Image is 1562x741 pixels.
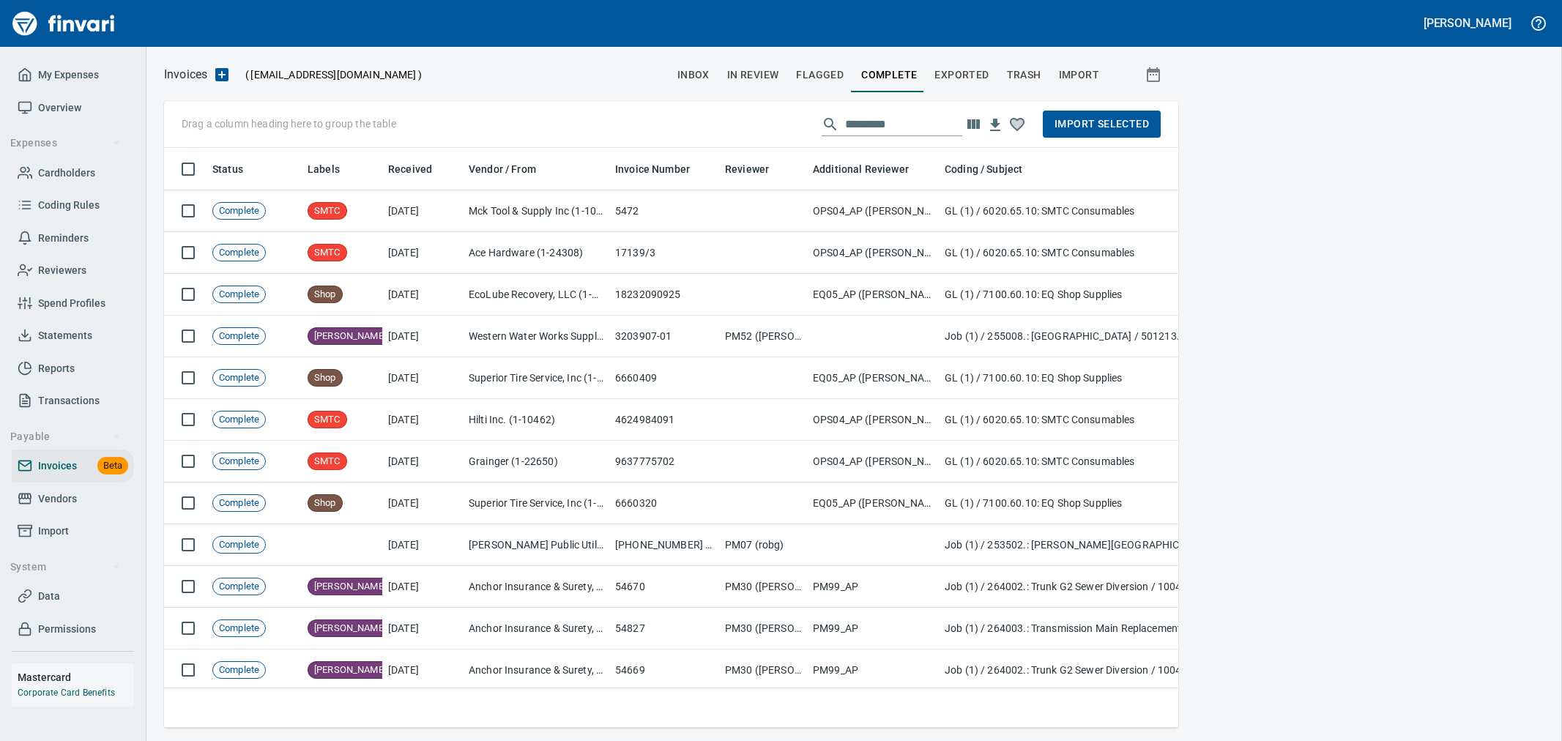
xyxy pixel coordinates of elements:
[382,441,463,483] td: [DATE]
[12,352,134,385] a: Reports
[807,274,939,316] td: EQ05_AP ([PERSON_NAME], [PERSON_NAME], [PERSON_NAME])
[807,441,939,483] td: OPS04_AP ([PERSON_NAME], [PERSON_NAME], [PERSON_NAME], [PERSON_NAME], [PERSON_NAME])
[308,455,346,469] span: SMTC
[38,99,81,117] span: Overview
[213,246,265,260] span: Complete
[796,66,844,84] span: Flagged
[463,274,609,316] td: EcoLube Recovery, LLC (1-39899)
[719,649,807,691] td: PM30 ([PERSON_NAME], [PERSON_NAME], [PERSON_NAME], [PERSON_NAME])
[609,316,719,357] td: 3203907-01
[719,316,807,357] td: PM52 ([PERSON_NAME])
[382,524,463,566] td: [DATE]
[212,160,262,178] span: Status
[213,288,265,302] span: Complete
[939,649,1232,691] td: Job (1) / 264002.: Trunk G2 Sewer Diversion / 1004. .: Retainage Bond -Not fixed% / 5: Other
[463,190,609,232] td: Mck Tool & Supply Inc (1-10644)
[12,580,134,613] a: Data
[38,522,69,540] span: Import
[12,450,134,483] a: InvoicesBeta
[807,649,939,691] td: PM99_AP
[609,608,719,649] td: 54827
[939,608,1232,649] td: Job (1) / 264003.: Transmission Main Replacement / 1004. .: Retainage Bond -Not fixed% / 5: Other
[249,67,417,82] span: [EMAIL_ADDRESS][DOMAIN_NAME]
[719,566,807,608] td: PM30 ([PERSON_NAME], [PERSON_NAME], [PERSON_NAME], [PERSON_NAME])
[1059,66,1099,84] span: Import
[18,688,115,698] a: Corporate Card Benefits
[213,204,265,218] span: Complete
[9,6,119,41] img: Finvari
[1043,111,1161,138] button: Import Selected
[97,458,128,474] span: Beta
[38,261,86,280] span: Reviewers
[861,66,917,84] span: Complete
[609,399,719,441] td: 4624984091
[12,59,134,92] a: My Expenses
[463,566,609,608] td: Anchor Insurance & Surety, Inc. (1-10058)
[38,620,96,638] span: Permissions
[727,66,779,84] span: In Review
[609,649,719,691] td: 54669
[615,160,690,178] span: Invoice Number
[807,608,939,649] td: PM99_AP
[463,441,609,483] td: Grainger (1-22650)
[463,316,609,357] td: Western Water Works Supply Co Inc (1-30586)
[38,164,95,182] span: Cardholders
[12,483,134,515] a: Vendors
[719,608,807,649] td: PM30 ([PERSON_NAME], [PERSON_NAME], [PERSON_NAME], [PERSON_NAME])
[38,66,99,84] span: My Expenses
[382,649,463,691] td: [DATE]
[934,66,989,84] span: Exported
[609,483,719,524] td: 6660320
[463,524,609,566] td: [PERSON_NAME] Public Utilities (1-10204)
[1424,15,1511,31] h5: [PERSON_NAME]
[308,288,342,302] span: Shop
[4,554,127,581] button: System
[469,160,555,178] span: Vendor / From
[719,524,807,566] td: PM07 (robg)
[12,515,134,548] a: Import
[213,371,265,385] span: Complete
[807,232,939,274] td: OPS04_AP ([PERSON_NAME], [PERSON_NAME], [PERSON_NAME], [PERSON_NAME], [PERSON_NAME])
[213,663,265,677] span: Complete
[38,490,77,508] span: Vendors
[382,483,463,524] td: [DATE]
[609,274,719,316] td: 18232090925
[12,92,134,124] a: Overview
[10,428,121,446] span: Payable
[308,663,392,677] span: [PERSON_NAME]
[308,329,392,343] span: [PERSON_NAME]
[308,371,342,385] span: Shop
[609,190,719,232] td: 5472
[388,160,451,178] span: Received
[308,496,342,510] span: Shop
[1055,115,1149,133] span: Import Selected
[945,160,1022,178] span: Coding / Subject
[38,392,100,410] span: Transactions
[725,160,788,178] span: Reviewer
[12,222,134,255] a: Reminders
[813,160,928,178] span: Additional Reviewer
[213,538,265,552] span: Complete
[1006,113,1028,135] button: Column choices favorited. Click to reset to default
[939,399,1232,441] td: GL (1) / 6020.65.10: SMTC Consumables
[939,524,1232,566] td: Job (1) / 253502.: [PERSON_NAME][GEOGRAPHIC_DATA] / 1003. .: General Requirements / 5: Other
[38,294,105,313] span: Spend Profiles
[382,566,463,608] td: [DATE]
[38,360,75,378] span: Reports
[813,160,909,178] span: Additional Reviewer
[463,357,609,399] td: Superior Tire Service, Inc (1-10991)
[382,274,463,316] td: [DATE]
[213,413,265,427] span: Complete
[463,483,609,524] td: Superior Tire Service, Inc (1-10991)
[308,160,340,178] span: Labels
[615,160,709,178] span: Invoice Number
[182,116,396,131] p: Drag a column heading here to group the table
[38,457,77,475] span: Invoices
[1007,66,1041,84] span: trash
[609,357,719,399] td: 6660409
[382,357,463,399] td: [DATE]
[382,190,463,232] td: [DATE]
[463,608,609,649] td: Anchor Insurance & Surety, Inc. (1-10058)
[237,67,422,82] p: ( )
[382,232,463,274] td: [DATE]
